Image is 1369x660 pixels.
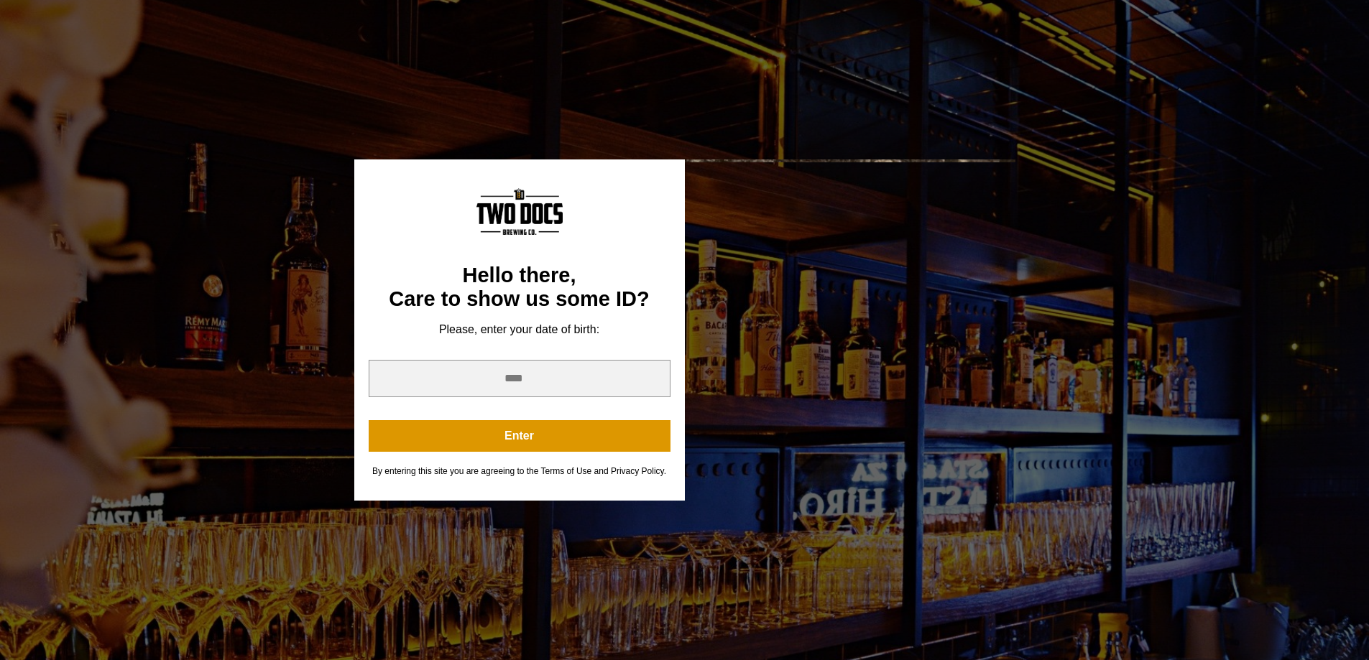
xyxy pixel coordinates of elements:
[476,188,563,235] img: Content Logo
[369,360,670,397] input: year
[369,322,670,337] div: Please, enter your date of birth:
[369,466,670,477] div: By entering this site you are agreeing to the Terms of Use and Privacy Policy.
[369,420,670,452] button: Enter
[369,264,670,312] div: Hello there, Care to show us some ID?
